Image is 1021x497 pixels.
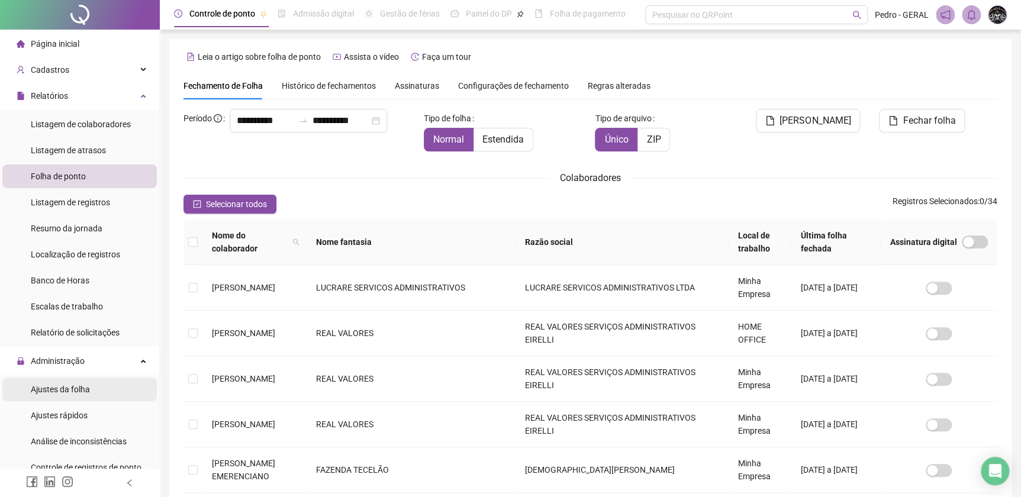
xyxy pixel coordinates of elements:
[875,8,929,21] span: Pedro - GERAL
[31,172,86,181] span: Folha de ponto
[174,9,182,18] span: clock-circle
[31,437,127,446] span: Análise de inconsistências
[791,220,881,265] th: Última folha fechada
[31,224,102,233] span: Resumo da jornada
[879,109,965,133] button: Fechar folha
[298,116,308,125] span: swap-right
[560,172,621,183] span: Colaboradores
[189,9,255,18] span: Controle de ponto
[791,356,881,402] td: [DATE] a [DATE]
[981,457,1009,485] div: Open Intercom Messenger
[433,134,464,145] span: Normal
[17,92,25,100] span: file
[31,328,120,337] span: Relatório de solicitações
[516,402,729,447] td: REAL VALORES SERVIÇOS ADMINISTRATIVOS EIRELLI
[458,82,569,90] span: Configurações de fechamento
[888,116,898,125] span: file
[31,411,88,420] span: Ajustes rápidos
[966,9,977,20] span: bell
[290,227,302,257] span: search
[307,447,516,493] td: FAZENDA TECELÃO
[212,283,275,292] span: [PERSON_NAME]
[516,265,729,311] td: LUCRARE SERVICOS ADMINISTRATIVOS LTDA
[517,11,524,18] span: pushpin
[212,459,275,481] span: [PERSON_NAME] EMERENCIANO
[903,114,955,128] span: Fechar folha
[183,114,212,123] span: Período
[588,82,650,90] span: Regras alteradas
[380,9,440,18] span: Gestão de férias
[260,11,267,18] span: pushpin
[298,116,308,125] span: to
[212,419,275,429] span: [PERSON_NAME]
[646,134,661,145] span: ZIP
[729,356,791,402] td: Minha Empresa
[31,385,90,394] span: Ajustes da folha
[293,9,354,18] span: Admissão digital
[482,134,524,145] span: Estendida
[212,229,288,255] span: Nome do colaborador
[31,91,68,101] span: Relatórios
[193,200,201,208] span: check-square
[791,402,881,447] td: [DATE] a [DATE]
[791,265,881,311] td: [DATE] a [DATE]
[365,9,373,18] span: sun
[212,328,275,338] span: [PERSON_NAME]
[214,114,222,122] span: info-circle
[31,65,69,75] span: Cadastros
[183,195,276,214] button: Selecionar todos
[395,82,439,90] span: Assinaturas
[17,66,25,74] span: user-add
[516,356,729,402] td: REAL VALORES SERVIÇOS ADMINISTRATIVOS EIRELLI
[729,265,791,311] td: Minha Empresa
[307,402,516,447] td: REAL VALORES
[893,195,997,214] span: : 0 / 34
[62,476,73,488] span: instagram
[780,114,851,128] span: [PERSON_NAME]
[516,447,729,493] td: [DEMOGRAPHIC_DATA][PERSON_NAME]
[31,198,110,207] span: Listagem de registros
[729,220,791,265] th: Local de trabalho
[604,134,628,145] span: Único
[31,463,141,472] span: Controle de registros de ponto
[729,311,791,356] td: HOME OFFICE
[292,238,299,246] span: search
[424,112,471,125] span: Tipo de folha
[307,311,516,356] td: REAL VALORES
[307,220,516,265] th: Nome fantasia
[988,6,1006,24] img: 61831
[940,9,951,20] span: notification
[278,9,286,18] span: file-done
[26,476,38,488] span: facebook
[893,196,978,206] span: Registros Selecionados
[729,447,791,493] td: Minha Empresa
[466,9,512,18] span: Painel do DP
[791,311,881,356] td: [DATE] a [DATE]
[125,479,134,487] span: left
[307,356,516,402] td: REAL VALORES
[198,52,321,62] span: Leia o artigo sobre folha de ponto
[534,9,543,18] span: book
[344,52,399,62] span: Assista o vídeo
[422,52,471,62] span: Faça um tour
[31,120,131,129] span: Listagem de colaboradores
[44,476,56,488] span: linkedin
[17,40,25,48] span: home
[31,146,106,155] span: Listagem de atrasos
[756,109,860,133] button: [PERSON_NAME]
[595,112,651,125] span: Tipo de arquivo
[31,356,85,366] span: Administração
[791,447,881,493] td: [DATE] a [DATE]
[307,265,516,311] td: LUCRARE SERVICOS ADMINISTRATIVOS
[852,11,861,20] span: search
[890,235,957,248] span: Assinatura digital
[186,53,195,61] span: file-text
[31,302,103,311] span: Escalas de trabalho
[516,220,729,265] th: Razão social
[31,250,120,259] span: Localização de registros
[411,53,419,61] span: history
[31,276,89,285] span: Banco de Horas
[17,357,25,365] span: lock
[206,198,267,211] span: Selecionar todos
[282,81,376,91] span: Histórico de fechamentos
